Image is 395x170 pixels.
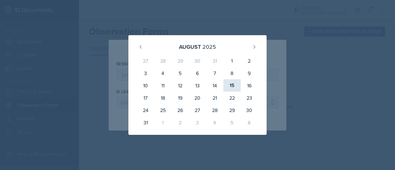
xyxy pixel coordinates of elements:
div: 6 [241,116,258,129]
div: 20 [189,92,206,104]
div: 2 [241,55,258,67]
div: 4 [206,116,223,129]
div: 26 [172,104,189,116]
div: 16 [241,79,258,92]
div: 15 [223,79,241,92]
div: 31 [206,55,223,67]
div: 13 [189,79,206,92]
div: 29 [223,104,241,116]
div: 3 [137,67,154,79]
div: 5 [172,67,189,79]
div: 23 [241,92,258,104]
div: 17 [137,92,154,104]
div: 1 [154,116,172,129]
div: 14 [206,79,223,92]
div: 25 [154,104,172,116]
div: 21 [206,92,223,104]
div: August [179,43,201,51]
div: 30 [241,104,258,116]
div: 24 [137,104,154,116]
div: 22 [223,92,241,104]
div: 28 [154,55,172,67]
div: 8 [223,67,241,79]
div: 11 [154,79,172,92]
div: 4 [154,67,172,79]
div: 2025 [202,43,216,51]
div: 30 [189,55,206,67]
div: 9 [241,67,258,79]
div: 27 [137,55,154,67]
div: 5 [223,116,241,129]
div: 28 [206,104,223,116]
div: 2 [172,116,189,129]
div: 29 [172,55,189,67]
div: 6 [189,67,206,79]
div: 27 [189,104,206,116]
div: 19 [172,92,189,104]
div: 3 [189,116,206,129]
div: 1 [223,55,241,67]
div: 10 [137,79,154,92]
div: 12 [172,79,189,92]
div: 31 [137,116,154,129]
div: 7 [206,67,223,79]
div: 18 [154,92,172,104]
